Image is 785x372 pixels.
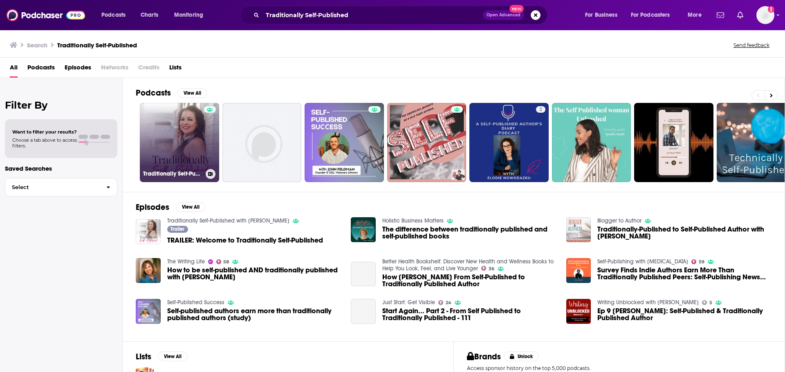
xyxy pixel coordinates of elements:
[136,202,169,212] h2: Episodes
[539,106,542,114] span: 2
[351,262,376,287] a: How Mike Acker Went From Self-Published to Traditionally Published Author
[382,258,554,272] a: Better Health Bookshelf: Discover New Health and Wellness Books to Help You Look, Feel, and Live ...
[135,9,163,22] a: Charts
[136,219,161,244] a: TRAILER: Welcome to Traditionally Self-Published
[5,178,117,196] button: Select
[489,267,494,271] span: 36
[382,274,556,287] a: How Mike Acker Went From Self-Published to Traditionally Published Author
[101,9,126,21] span: Podcasts
[216,259,229,264] a: 58
[709,301,712,305] span: 5
[467,365,772,371] p: Access sponsor history on the top 5,000 podcasts.
[446,301,451,305] span: 24
[734,8,747,22] a: Show notifications dropdown
[169,61,182,78] a: Lists
[756,6,774,24] button: Show profile menu
[382,307,556,321] span: Start Again... Part 2 - From Self Published to Traditionally Published - 111
[5,185,100,190] span: Select
[12,137,77,149] span: Choose a tab above to access filters.
[597,258,688,265] a: Self-Publishing with ALLi
[168,9,214,22] button: open menu
[12,129,77,135] span: Want to filter your results?
[176,202,205,212] button: View All
[756,6,774,24] span: Logged in as SimonElement
[27,61,55,78] a: Podcasts
[756,6,774,24] img: User Profile
[597,299,699,306] a: Writing Unblocked with Britney M. Mills
[682,9,712,22] button: open menu
[136,88,171,98] h2: Podcasts
[597,226,772,240] a: Traditionally-Published to Self-Published Author with Bonnie Taub-Dix
[566,258,591,283] img: Survey Finds Indie Authors Earn More Than Traditionally Published Peers: Self-Publishing News Pod...
[566,217,591,242] a: Traditionally-Published to Self-Published Author with Bonnie Taub-Dix
[713,8,727,22] a: Show notifications dropdown
[140,103,219,182] a: Traditionally Self-Published with [PERSON_NAME]
[597,307,772,321] a: Ep 9 Jacob Gowans: Self-Published & Traditionally Published Author
[438,300,451,305] a: 24
[65,61,91,78] a: Episodes
[487,13,520,17] span: Open Advanced
[597,267,772,281] a: Survey Finds Indie Authors Earn More Than Traditionally Published Peers: Self-Publishing News Pod...
[467,352,501,362] h2: Brands
[351,217,376,242] img: The difference between traditionally published and self-published books
[504,352,539,361] button: Unlock
[170,227,184,232] span: Trailer
[509,5,524,13] span: New
[382,226,556,240] a: The difference between traditionally published and self-published books
[167,267,341,281] span: How to be self-published AND traditionally published with [PERSON_NAME]
[248,6,555,25] div: Search podcasts, credits, & more...
[688,9,702,21] span: More
[167,237,323,244] a: TRAILER: Welcome to Traditionally Self-Published
[579,9,628,22] button: open menu
[101,61,128,78] span: Networks
[382,217,444,224] a: Holistic Business Matters
[136,258,161,283] img: How to be self-published AND traditionally published with Nicola May
[177,88,207,98] button: View All
[731,42,772,49] button: Send feedback
[167,267,341,281] a: How to be self-published AND traditionally published with Nicola May
[174,9,203,21] span: Monitoring
[27,41,47,49] h3: Search
[167,307,341,321] a: Self-published authors earn more than traditionally published authors (study)
[167,258,205,265] a: The Writing Life
[262,9,483,22] input: Search podcasts, credits, & more...
[223,260,229,264] span: 58
[536,106,545,113] a: 2
[585,9,617,21] span: For Business
[136,352,151,362] h2: Lists
[382,299,435,306] a: Just Start: Get Visible
[597,307,772,321] span: Ep 9 [PERSON_NAME]: Self-Published & Traditionally Published Author
[626,9,682,22] button: open menu
[597,226,772,240] span: Traditionally-Published to Self-Published Author with [PERSON_NAME]
[158,352,187,361] button: View All
[5,165,117,172] p: Saved Searches
[136,299,161,324] img: Self-published authors earn more than traditionally published authors (study)
[768,6,774,13] svg: Add a profile image
[702,300,712,305] a: 5
[10,61,18,78] span: All
[631,9,670,21] span: For Podcasters
[691,259,704,264] a: 59
[7,7,85,23] img: Podchaser - Follow, Share and Rate Podcasts
[382,274,556,287] span: How [PERSON_NAME] From Self-Published to Traditionally Published Author
[136,88,207,98] a: PodcastsView All
[96,9,136,22] button: open menu
[699,260,704,264] span: 59
[469,103,549,182] a: 2
[57,41,137,49] h3: Traditionally Self-Published
[566,299,591,324] img: Ep 9 Jacob Gowans: Self-Published & Traditionally Published Author
[136,202,205,212] a: EpisodesView All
